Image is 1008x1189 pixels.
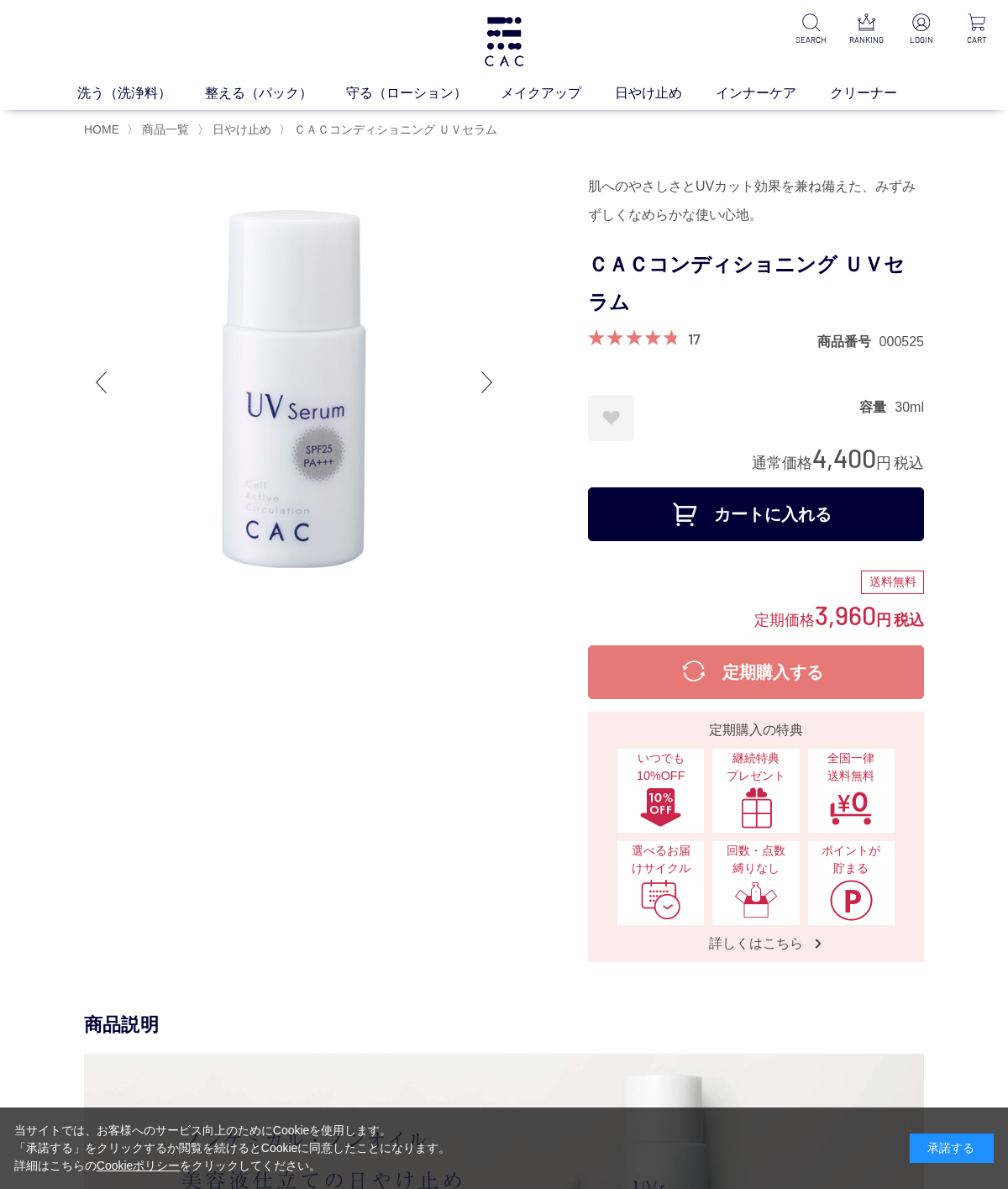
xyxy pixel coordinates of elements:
[721,750,790,786] span: 継続特典 プレゼント
[142,123,189,136] span: 商品一覧
[817,333,879,350] dt: 商品番号
[588,246,924,322] h1: ＣＡＣコンディショニング ＵＶセラム
[894,455,924,471] span: 税込
[482,17,526,66] img: logo
[14,1122,451,1175] div: 当サイトでは、お客様へのサービス向上のためにCookieを使用します。 「承諾する」をクリックするか閲覧を続けるとCookieに同意したことになります。 詳細はこちらの をクリックしてください。
[734,879,778,921] img: 回数・点数縛りなし
[639,787,683,829] img: いつでも10%OFF
[793,13,828,46] a: SEARCH
[279,122,501,138] li: 〉
[895,398,924,416] dd: 30ml
[84,1013,924,1037] div: 商品説明
[754,610,815,629] span: 定期価格
[84,123,119,136] a: HOME
[346,83,501,103] a: 守る（ローション）
[876,612,891,629] span: 円
[816,750,886,786] span: 全国一律 送料無料
[205,83,346,103] a: 整える（パック）
[959,13,995,46] a: CART
[84,172,504,592] img: ＣＡＣコンディショニング ＵＶセラム
[294,123,497,136] span: ＣＡＣコンディショニング ＵＶセラム
[734,787,778,829] img: 継続特典プレゼント
[815,599,876,630] span: 3,960
[859,398,895,416] dt: 容量
[848,34,884,46] p: RANKING
[861,571,924,594] div: 送料無料
[904,13,939,46] a: LOGIN
[692,934,820,952] span: 詳しくはこちら
[959,34,995,46] p: CART
[816,842,886,878] span: ポイントが貯まる
[501,83,615,103] a: メイクアップ
[876,455,891,471] span: 円
[588,645,924,699] button: 定期購入する
[626,750,696,786] span: いつでも10%OFF
[904,34,939,46] p: LOGIN
[721,842,790,878] span: 回数・点数縛りなし
[879,333,924,350] dd: 000525
[197,122,276,138] li: 〉
[626,842,696,878] span: 選べるお届けサイクル
[97,1159,181,1172] a: Cookieポリシー
[209,123,271,136] a: 日やけ止め
[752,455,812,471] span: 通常価格
[829,879,873,921] img: ポイントが貯まる
[830,83,931,103] a: クリーナー
[894,612,924,629] span: 税込
[793,34,828,46] p: SEARCH
[588,172,924,229] div: 肌へのやさしさとUVカット効果を兼ね備えた、みずみずしくなめらかな使い心地。
[127,122,193,138] li: 〉
[829,787,873,829] img: 全国一律送料無料
[588,395,634,441] a: お気に入りに登録する
[588,487,924,541] button: カートに入れる
[588,712,924,962] a: 定期購入の特典 いつでも10%OFFいつでも10%OFF 継続特典プレゼント継続特典プレゼント 全国一律送料無料全国一律送料無料 選べるお届けサイクル選べるお届けサイクル 回数・点数縛りなし回数...
[716,83,830,103] a: インナーケア
[812,442,876,473] span: 4,400
[688,329,701,348] a: 17
[615,83,716,103] a: 日やけ止め
[595,720,917,740] div: 定期購入の特典
[291,123,497,136] a: ＣＡＣコンディショニング ＵＶセラム
[910,1134,994,1163] div: 承諾する
[139,123,189,136] a: 商品一覧
[639,879,683,921] img: 選べるお届けサイクル
[848,13,884,46] a: RANKING
[77,83,205,103] a: 洗う（洗浄料）
[213,123,271,136] span: 日やけ止め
